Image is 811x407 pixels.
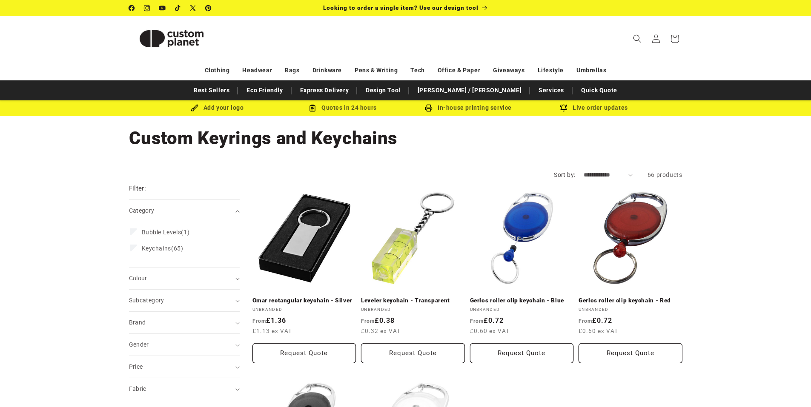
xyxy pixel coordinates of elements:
a: Omar rectangular keychain - Silver [252,297,356,305]
span: 66 products [648,171,682,178]
iframe: Chat Widget [669,315,811,407]
summary: Price [129,356,240,378]
a: Gerlos roller clip keychain - Red [579,297,682,305]
a: Bags [285,63,299,78]
a: Services [534,83,568,98]
span: (1) [142,228,190,236]
div: Quotes in 24 hours [280,102,406,113]
a: Drinkware [312,63,342,78]
a: Design Tool [361,83,405,98]
button: Request Quote [252,343,356,363]
h1: Custom Keyrings and Keychains [129,127,682,150]
a: Best Sellers [189,83,234,98]
span: Fabric [129,385,146,392]
img: Custom Planet [129,20,214,58]
a: Quick Quote [577,83,622,98]
span: Colour [129,275,147,282]
a: Gerlos roller clip keychain - Blue [470,297,574,305]
span: Category [129,207,155,214]
a: Tech [410,63,424,78]
summary: Category (0 selected) [129,200,240,222]
summary: Subcategory (0 selected) [129,290,240,311]
span: Bubble Levels [142,229,181,236]
a: Express Delivery [296,83,353,98]
summary: Colour (0 selected) [129,268,240,289]
summary: Gender (0 selected) [129,334,240,356]
span: Brand [129,319,146,326]
a: Custom Planet [126,16,217,61]
div: Live order updates [531,102,657,113]
img: In-house printing [425,104,433,112]
span: Price [129,363,143,370]
span: Subcategory [129,297,164,304]
span: (65) [142,245,183,252]
button: Request Quote [579,343,682,363]
a: Headwear [242,63,272,78]
div: Add your logo [155,102,280,113]
summary: Fabric (0 selected) [129,378,240,400]
label: Sort by: [554,171,575,178]
h2: Filter: [129,184,146,194]
button: Request Quote [470,343,574,363]
span: Keychains [142,245,171,252]
span: Gender [129,341,149,348]
a: Office & Paper [438,63,480,78]
a: Clothing [205,63,230,78]
a: [PERSON_NAME] / [PERSON_NAME] [413,83,526,98]
span: Looking to order a single item? Use our design tool [323,4,479,11]
button: Request Quote [361,343,465,363]
a: Eco Friendly [242,83,287,98]
img: Order updates [560,104,567,112]
a: Umbrellas [576,63,606,78]
summary: Brand (0 selected) [129,312,240,333]
a: Pens & Writing [355,63,398,78]
img: Brush Icon [191,104,198,112]
div: In-house printing service [406,102,531,113]
a: Lifestyle [538,63,564,78]
a: Leveler keychain - Transparent [361,297,465,305]
a: Giveaways [493,63,524,78]
img: Order Updates Icon [309,104,316,112]
summary: Search [628,29,647,48]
